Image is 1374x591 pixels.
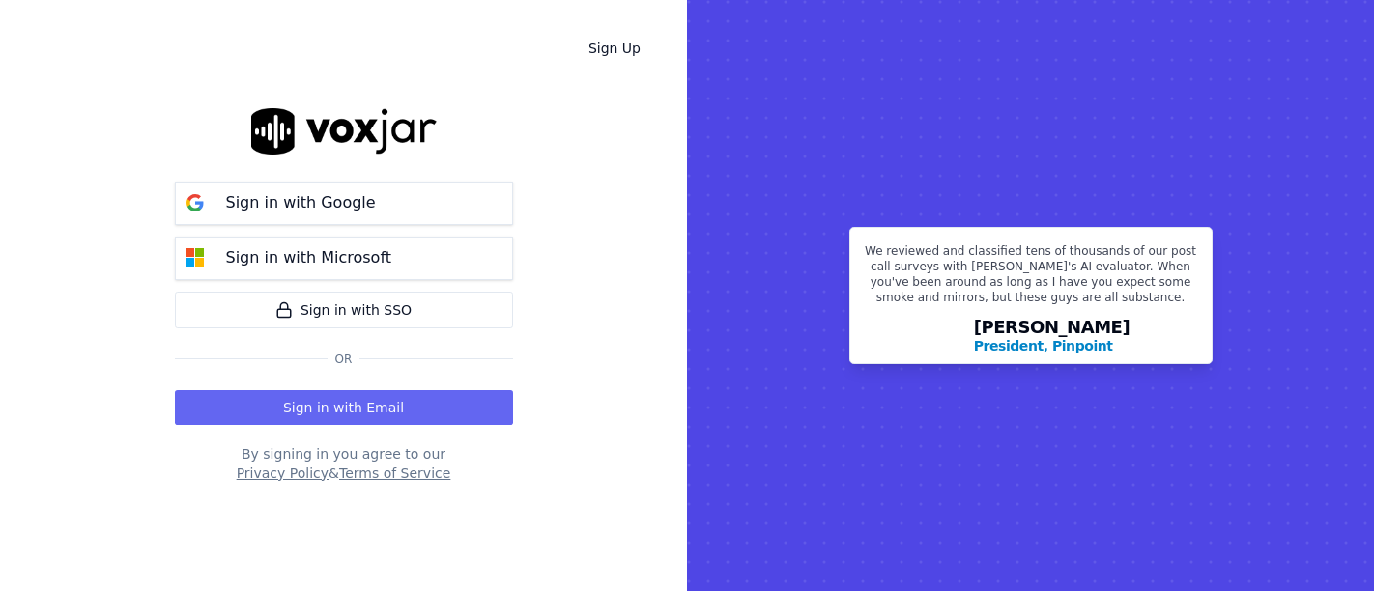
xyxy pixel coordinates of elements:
a: Sign in with SSO [175,292,513,328]
span: Or [328,352,360,367]
p: We reviewed and classified tens of thousands of our post call surveys with [PERSON_NAME]'s AI eva... [862,243,1200,313]
div: By signing in you agree to our & [175,444,513,483]
button: Sign in with Email [175,390,513,425]
img: google Sign in button [176,183,215,222]
a: Sign Up [573,31,656,66]
p: Sign in with Microsoft [226,246,392,269]
button: Terms of Service [339,464,450,483]
button: Sign in with Microsoft [175,237,513,280]
button: Sign in with Google [175,182,513,225]
img: logo [251,108,437,154]
button: Privacy Policy [237,464,329,483]
div: [PERSON_NAME] [974,319,1131,355]
p: President, Pinpoint [974,336,1113,355]
p: Sign in with Google [226,191,376,214]
img: microsoft Sign in button [176,239,215,277]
